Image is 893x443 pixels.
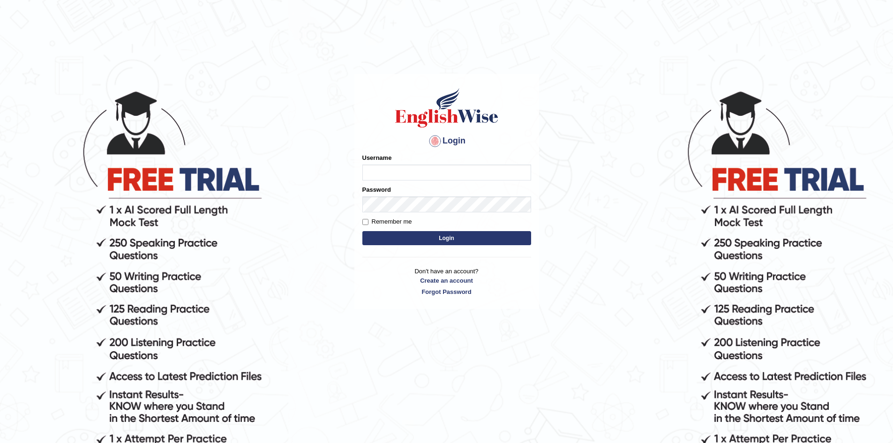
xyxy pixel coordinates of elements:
a: Create an account [362,276,531,285]
img: Logo of English Wise sign in for intelligent practice with AI [393,87,500,129]
label: Password [362,185,391,194]
p: Don't have an account? [362,267,531,296]
a: Forgot Password [362,287,531,296]
label: Username [362,153,392,162]
h4: Login [362,134,531,149]
label: Remember me [362,217,412,226]
input: Remember me [362,219,368,225]
button: Login [362,231,531,245]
